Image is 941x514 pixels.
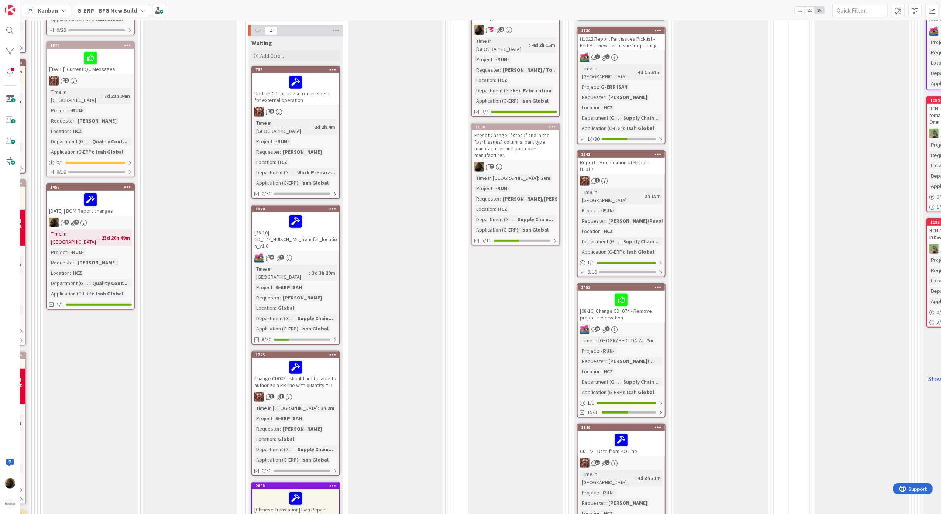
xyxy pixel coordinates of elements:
div: [[DATE]] Current QC Messages [47,49,134,74]
span: Add Card... [260,52,284,59]
div: Requester [254,148,280,156]
div: 1743 [252,352,339,358]
span: : [70,269,71,277]
div: Department (G-ERP) [254,445,295,453]
div: HCZ [71,127,84,135]
div: JK [578,458,665,468]
div: [PERSON_NAME] [76,117,119,125]
div: H1023 Report Part issues Picklist - Edit Preview part issue for printing [578,34,665,50]
div: HCZ [496,205,509,213]
span: : [624,388,625,396]
span: : [538,174,539,182]
div: 1146 [578,424,665,431]
span: : [101,92,102,100]
span: : [598,83,599,91]
div: Project [474,55,492,64]
div: Department (G-ERP) [580,378,620,386]
div: Department (G-ERP) [474,86,520,95]
div: Project [580,83,598,91]
div: Requester [474,66,500,74]
div: [PERSON_NAME]/[PERSON_NAME]... [501,195,589,203]
div: Project [580,206,598,215]
span: : [298,325,299,333]
div: G-ERP ISAH [274,414,304,422]
img: JK [254,392,264,402]
span: 0/10 [56,168,66,176]
div: [PERSON_NAME] / To... [501,66,559,74]
div: Application (G-ERP) [49,289,93,298]
img: JK [580,325,590,334]
span: 13 [595,326,600,331]
div: Isah Global [625,124,656,132]
span: : [500,195,501,203]
div: -RUN- [599,206,617,215]
div: Application (G-ERP) [580,124,624,132]
span: : [70,127,71,135]
div: 1730 [581,28,665,33]
div: Project [49,248,67,256]
div: HCZ [496,76,509,84]
span: : [93,289,94,298]
div: Isah Global [519,97,550,105]
span: : [620,114,621,122]
span: : [601,227,602,235]
span: : [620,378,621,386]
span: : [624,124,625,132]
span: : [295,314,296,322]
div: 3d 3h 20m [310,269,337,277]
div: Project [254,414,272,422]
div: -RUN- [494,184,511,192]
span: : [298,179,299,187]
span: 8 [595,178,600,183]
div: 1874[[DATE]] Current QC Messages [47,42,134,74]
div: 1456 [47,184,134,191]
div: Requester [254,425,280,433]
div: Global [276,304,296,312]
div: [DATE] | BOM Report changes [47,191,134,216]
div: 1/1 [578,398,665,408]
div: 23d 20h 49m [100,234,132,242]
span: : [492,55,494,64]
div: Department (G-ERP) [254,314,295,322]
div: JK [252,392,339,402]
div: Supply Chain... [516,215,555,223]
span: 4 [265,26,277,35]
div: [28-10] CD_177_HUISCH_IML_transfer_location_v1.0 [252,212,339,251]
span: : [492,184,494,192]
div: [PERSON_NAME] [281,148,324,156]
span: : [642,192,643,200]
span: : [495,76,496,84]
span: : [280,294,281,302]
div: Time in [GEOGRAPHIC_DATA] [580,64,635,80]
div: 2068 [252,483,339,489]
div: 1241Report - Modification of Report H1017 [578,151,665,174]
div: Requester [254,294,280,302]
div: Isah Global [625,248,656,256]
img: ND [5,478,15,489]
div: Requester [474,195,500,203]
div: 7d 23h 34m [102,92,132,100]
div: Supply Chain... [296,314,335,322]
span: : [601,367,602,376]
span: : [75,117,76,125]
div: Location [254,304,275,312]
div: Quality Cont... [90,279,129,287]
div: 1453 [581,285,665,290]
div: 1453 [578,284,665,291]
img: TT [929,244,939,254]
div: HCZ [71,269,84,277]
div: JK [47,76,134,86]
div: Requester [49,258,75,267]
div: Application (G-ERP) [254,456,298,464]
span: 1x [795,7,805,14]
span: 0/30 [262,190,271,198]
div: ND [47,218,134,227]
div: 2h 19m [643,192,663,200]
span: : [280,148,281,156]
span: : [93,148,94,156]
div: 1241 [578,151,665,158]
div: 1730 [578,27,665,34]
span: 3 [279,394,284,399]
span: : [275,158,276,166]
div: CD173 - Date from PO Line [578,431,665,456]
